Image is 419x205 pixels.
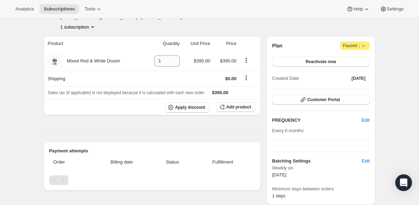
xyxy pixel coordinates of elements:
[359,43,360,48] span: |
[39,4,79,14] button: Subscriptions
[353,6,363,12] span: Help
[60,23,96,30] button: Product actions
[343,42,367,49] span: Paused
[272,165,369,172] span: Weekly on
[48,90,205,95] span: Sales tax (if applicable) is not displayed because it is calculated with each new order.
[49,147,256,154] h2: Payment attempts
[44,6,75,12] span: Subscriptions
[220,58,236,63] span: $395.00
[226,104,251,110] span: Add product
[44,71,144,86] th: Shipping
[272,158,362,165] h6: Batching Settings
[342,4,374,14] button: Help
[272,117,362,124] h2: FREQUENCY
[212,36,238,51] th: Price
[216,102,255,112] button: Add product
[175,105,205,110] span: Apply discount
[194,58,210,63] span: $395.00
[80,4,106,14] button: Tools
[44,36,144,51] th: Product
[272,185,369,192] span: Minimum days between orders
[241,74,252,82] button: Shipping actions
[212,90,228,95] span: $395.00
[376,4,408,14] button: Settings
[93,159,150,166] span: Billing date
[387,6,404,12] span: Settings
[272,172,286,177] span: [DATE]
[272,193,285,198] span: 1 days
[49,154,91,170] th: Order
[358,155,374,167] button: Edit
[165,102,209,113] button: Apply discount
[11,4,38,14] button: Analytics
[352,76,366,81] span: [DATE]
[182,36,212,51] th: Unit Price
[84,6,95,12] span: Tools
[144,36,182,51] th: Quantity
[241,56,252,64] button: Product actions
[362,158,369,165] span: Edit
[362,117,369,124] span: Edit
[194,159,251,166] span: Fulfillment
[395,174,412,191] div: Open Intercom Messenger
[347,74,370,83] button: [DATE]
[306,59,336,64] span: Reactivate now
[272,57,369,67] button: Reactivate now
[272,128,303,133] span: Every 6 months
[358,115,374,126] button: Edit
[307,97,340,102] span: Customer Portal
[225,76,237,81] span: $0.00
[272,75,299,82] span: Created Date
[155,159,190,166] span: Status
[62,58,120,64] div: Mixed Red & White Dozen
[272,42,282,49] h2: Plan
[15,6,34,12] span: Analytics
[49,175,256,185] nav: Pagination
[272,95,369,105] button: Customer Portal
